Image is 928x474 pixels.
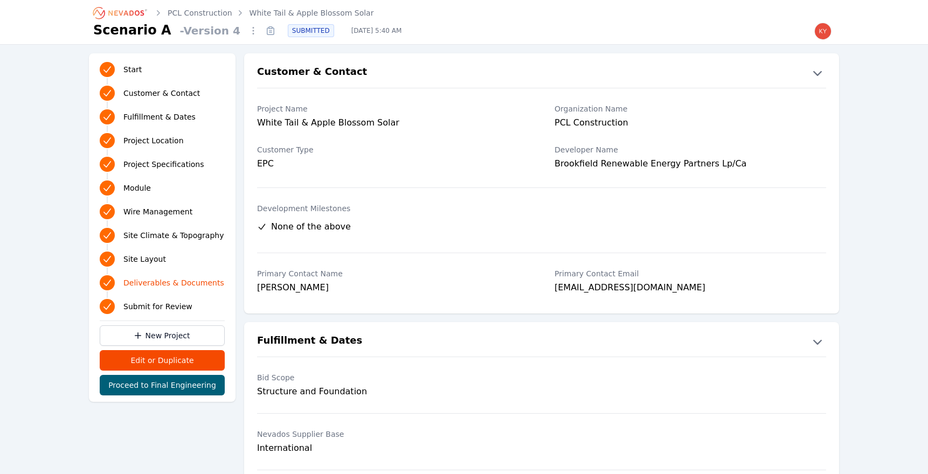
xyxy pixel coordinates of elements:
div: Structure and Foundation [257,385,529,398]
div: International [257,442,529,455]
span: Project Specifications [123,159,204,170]
span: Site Climate & Topography [123,230,224,241]
h2: Customer & Contact [257,64,367,81]
div: Brookfield Renewable Energy Partners Lp/Ca [555,157,826,172]
label: Project Name [257,103,529,114]
div: [EMAIL_ADDRESS][DOMAIN_NAME] [555,281,826,296]
div: [PERSON_NAME] [257,281,529,296]
span: Module [123,183,151,193]
button: Fulfillment & Dates [244,333,839,350]
div: White Tail & Apple Blossom Solar [257,116,529,131]
span: - Version 4 [176,23,245,38]
span: Site Layout [123,254,166,264]
button: Customer & Contact [244,64,839,81]
span: Submit for Review [123,301,192,312]
nav: Breadcrumb [93,4,373,22]
a: White Tail & Apple Blossom Solar [250,8,374,18]
label: Primary Contact Email [555,268,826,279]
label: Development Milestones [257,203,826,214]
span: Start [123,64,142,75]
span: Fulfillment & Dates [123,111,196,122]
span: Customer & Contact [123,88,200,99]
a: New Project [100,325,225,346]
label: Bid Scope [257,372,529,383]
a: PCL Construction [168,8,232,18]
span: Wire Management [123,206,192,217]
label: Organization Name [555,103,826,114]
div: EPC [257,157,529,170]
h1: Scenario A [93,22,171,39]
label: Primary Contact Name [257,268,529,279]
label: Nevados Supplier Base [257,429,529,440]
label: Developer Name [555,144,826,155]
span: [DATE] 5:40 AM [343,26,411,35]
span: None of the above [271,220,351,233]
button: Proceed to Final Engineering [100,375,225,395]
h2: Fulfillment & Dates [257,333,362,350]
button: Edit or Duplicate [100,350,225,371]
label: Customer Type [257,144,529,155]
div: PCL Construction [555,116,826,131]
span: Deliverables & Documents [123,277,224,288]
nav: Progress [100,60,225,316]
span: Project Location [123,135,184,146]
div: SUBMITTED [288,24,334,37]
img: kyle.macdougall@nevados.solar [814,23,832,40]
